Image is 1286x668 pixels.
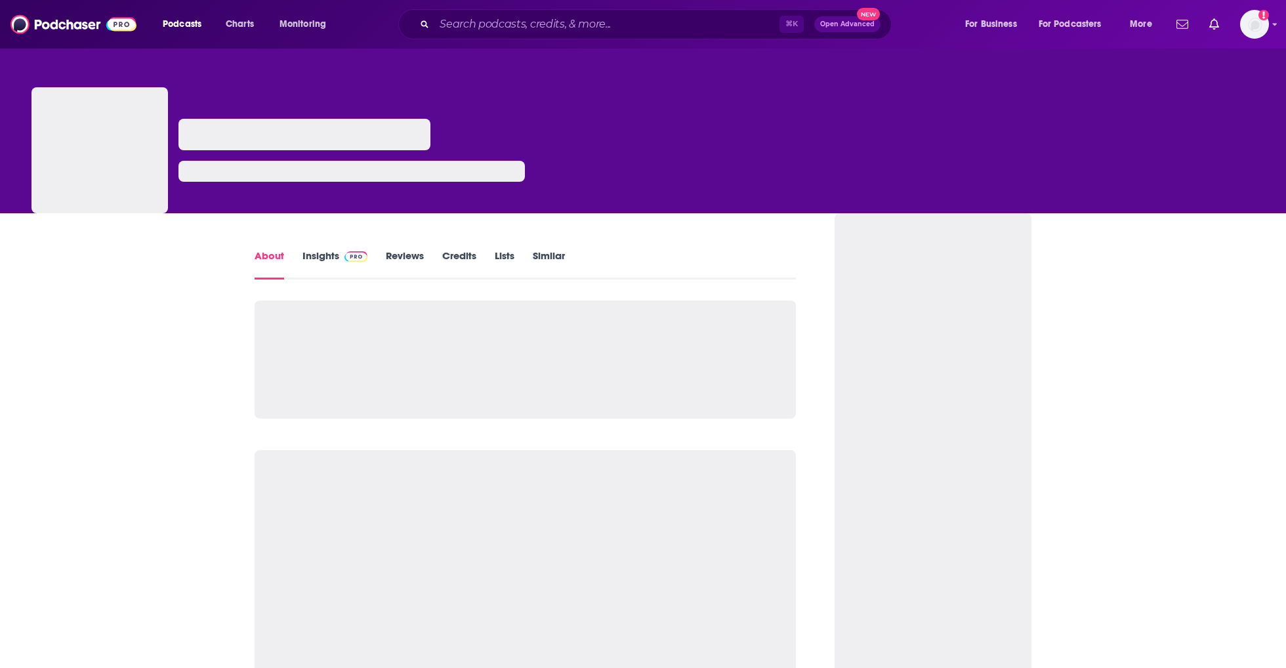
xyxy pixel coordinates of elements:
[533,249,565,280] a: Similar
[270,14,343,35] button: open menu
[386,249,424,280] a: Reviews
[965,15,1017,33] span: For Business
[956,14,1033,35] button: open menu
[1204,13,1224,35] a: Show notifications dropdown
[1171,13,1193,35] a: Show notifications dropdown
[226,15,254,33] span: Charts
[857,8,881,20] span: New
[154,14,218,35] button: open menu
[344,251,367,262] img: Podchaser Pro
[820,21,875,28] span: Open Advanced
[217,14,262,35] a: Charts
[1039,15,1102,33] span: For Podcasters
[1258,10,1269,20] svg: Add a profile image
[163,15,201,33] span: Podcasts
[302,249,367,280] a: InsightsPodchaser Pro
[442,249,476,280] a: Credits
[1240,10,1269,39] img: User Profile
[1121,14,1169,35] button: open menu
[779,16,804,33] span: ⌘ K
[280,15,326,33] span: Monitoring
[10,12,136,37] img: Podchaser - Follow, Share and Rate Podcasts
[1130,15,1152,33] span: More
[411,9,904,39] div: Search podcasts, credits, & more...
[1240,10,1269,39] span: Logged in as ehladik
[1030,14,1121,35] button: open menu
[1240,10,1269,39] button: Show profile menu
[495,249,514,280] a: Lists
[814,16,881,32] button: Open AdvancedNew
[255,249,284,280] a: About
[434,14,779,35] input: Search podcasts, credits, & more...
